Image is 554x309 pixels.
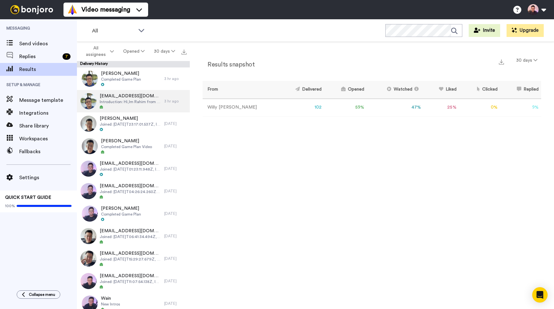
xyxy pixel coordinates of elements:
[77,90,190,112] a: [EMAIL_ADDRESS][DOMAIN_NAME]Introduction: Hi,Im Rahim from [GEOGRAPHIC_DATA]. Im working as safet...
[119,46,149,57] button: Opened
[82,71,98,87] img: 16b96350-813e-49a0-9921-e42c7a640e92-thumb.jpg
[78,42,119,60] button: All assignees
[100,279,161,284] span: Joined: [DATE]T11:07:54.138Z, Introduction: Hi I’m [PERSON_NAME] from SG. [DEMOGRAPHIC_DATA] as S...
[77,61,190,67] div: Delivery History
[100,189,161,194] span: Joined: [DATE]T04:26:24.260Z, Introduction: I'm [PERSON_NAME] from [GEOGRAPHIC_DATA] currently an...
[497,57,506,66] button: Export a summary of each team member’s results that match this filter now.
[80,273,97,289] img: d2d02da0-e134-4ad1-9da1-b839d68cdef2-thumb.jpg
[100,122,161,127] span: Joined: [DATE]T23:17:01.537Z, Introduction: Hi [PERSON_NAME], Im [PERSON_NAME] from SG and am cur...
[100,228,161,234] span: [EMAIL_ADDRESS][DOMAIN_NAME]
[19,174,77,181] span: Settings
[77,270,190,292] a: [EMAIL_ADDRESS][DOMAIN_NAME]Joined: [DATE]T11:07:54.138Z, Introduction: Hi I’m [PERSON_NAME] from...
[80,228,97,244] img: 1bfafe4b-8346-47fc-a527-b59eb04797be-thumb.jpg
[164,76,187,81] div: 3 hr ago
[424,99,459,116] td: 25 %
[424,81,459,99] th: Liked
[77,202,190,225] a: [PERSON_NAME]Completed Game Plan[DATE]
[324,81,367,99] th: Opened
[100,115,161,122] span: [PERSON_NAME]
[100,93,161,99] span: [EMAIL_ADDRESS][DOMAIN_NAME]
[100,250,161,257] span: [EMAIL_ADDRESS][DOMAIN_NAME]
[164,211,187,216] div: [DATE]
[203,61,255,68] h2: Results snapshot
[80,93,97,109] img: 622f4006-5104-4f69-b43d-5a8b40bb87ad-thumb.jpg
[101,212,141,217] span: Completed Game Plan
[101,295,120,302] span: Wain
[67,4,78,15] img: vm-color.svg
[5,203,15,208] span: 100%
[164,301,187,306] div: [DATE]
[80,251,97,267] img: a19fcb3e-38c1-46f4-ba13-de50184c6ea0-thumb.jpg
[164,121,187,126] div: [DATE]
[499,59,504,65] img: export.svg
[277,81,324,99] th: Delivered
[100,167,161,172] span: Joined: [DATE]T01:23:11.948Z, Introduction: Hi! This is Grace from [GEOGRAPHIC_DATA]. Looking for...
[77,112,190,135] a: [PERSON_NAME]Joined: [DATE]T23:17:01.537Z, Introduction: Hi [PERSON_NAME], Im [PERSON_NAME] from ...
[77,247,190,270] a: [EMAIL_ADDRESS][DOMAIN_NAME]Joined: [DATE]T15:29:27.679Z, Introduction: Hi, my name is [PERSON_NA...
[164,144,187,149] div: [DATE]
[19,96,77,104] span: Message template
[532,287,548,303] div: Open Intercom Messenger
[63,53,71,60] div: 7
[101,70,141,77] span: [PERSON_NAME]
[5,195,51,200] span: QUICK START GUIDE
[100,257,161,262] span: Joined: [DATE]T15:29:27.679Z, Introduction: Hi, my name is [PERSON_NAME] and I am from [DEMOGRAPH...
[164,99,187,104] div: 3 hr ago
[80,116,97,132] img: 2bfeec0d-413e-4275-b01a-c0c510d6474f-thumb.jpg
[19,135,77,143] span: Workspaces
[77,67,190,90] a: [PERSON_NAME]Completed Game Plan3 hr ago
[149,46,180,57] button: 30 days
[500,99,541,116] td: 9 %
[507,24,544,37] button: Upgrade
[29,292,55,297] span: Collapse menu
[500,81,541,99] th: Replied
[77,157,190,180] a: [EMAIL_ADDRESS][DOMAIN_NAME]Joined: [DATE]T01:23:11.948Z, Introduction: Hi! This is Grace from [G...
[101,138,152,144] span: [PERSON_NAME]
[83,45,109,58] span: All assignees
[164,256,187,261] div: [DATE]
[8,5,56,14] img: bj-logo-header-white.svg
[367,99,424,116] td: 47 %
[82,138,98,154] img: 939b98fa-3ddf-4c13-abda-a885c14d8797-thumb.jpg
[164,166,187,171] div: [DATE]
[512,55,541,66] button: 30 days
[77,135,190,157] a: [PERSON_NAME]Completed Game Plan Video[DATE]
[459,99,500,116] td: 0 %
[80,183,97,199] img: ff166e42-0337-4453-8b4d-26030dfc7bb2-thumb.jpg
[100,160,161,167] span: [EMAIL_ADDRESS][DOMAIN_NAME]
[100,183,161,189] span: [EMAIL_ADDRESS][DOMAIN_NAME]
[181,49,187,55] img: export.svg
[100,99,161,104] span: Introduction: Hi,Im Rahim from [GEOGRAPHIC_DATA]. Im working as safety coordinator,looking for op...
[164,278,187,284] div: [DATE]
[101,205,141,212] span: [PERSON_NAME]
[19,148,77,155] span: Fallbacks
[101,302,120,307] span: New Intros
[459,81,500,99] th: Clicked
[19,66,77,73] span: Results
[164,234,187,239] div: [DATE]
[324,99,367,116] td: 59 %
[203,99,277,116] td: Willy [PERSON_NAME]
[17,290,60,299] button: Collapse menu
[81,5,130,14] span: Video messaging
[101,77,141,82] span: Completed Game Plan
[77,225,190,247] a: [EMAIL_ADDRESS][DOMAIN_NAME]Joined: [DATE]T06:41:34.494Z, Introduction: Hi [PERSON_NAME] i'm [PER...
[80,161,97,177] img: 53e0983b-61af-4538-b10a-475abb5e5274-thumb.jpg
[203,81,277,99] th: From
[469,24,500,37] button: Invite
[77,180,190,202] a: [EMAIL_ADDRESS][DOMAIN_NAME]Joined: [DATE]T04:26:24.260Z, Introduction: I'm [PERSON_NAME] from [G...
[164,189,187,194] div: [DATE]
[19,109,77,117] span: Integrations
[101,144,152,149] span: Completed Game Plan Video
[19,40,77,48] span: Send videos
[100,234,161,239] span: Joined: [DATE]T06:41:34.494Z, Introduction: Hi [PERSON_NAME] i'm [PERSON_NAME], i work in Fnb chi...
[19,53,60,60] span: Replies
[19,122,77,130] span: Share library
[82,206,98,222] img: de8c4c83-0812-4dff-9583-c326ecd844b6-thumb.jpg
[180,47,189,56] button: Export all results that match these filters now.
[100,273,161,279] span: [EMAIL_ADDRESS][DOMAIN_NAME]
[277,99,324,116] td: 102
[92,27,135,35] span: All
[367,81,424,99] th: Watched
